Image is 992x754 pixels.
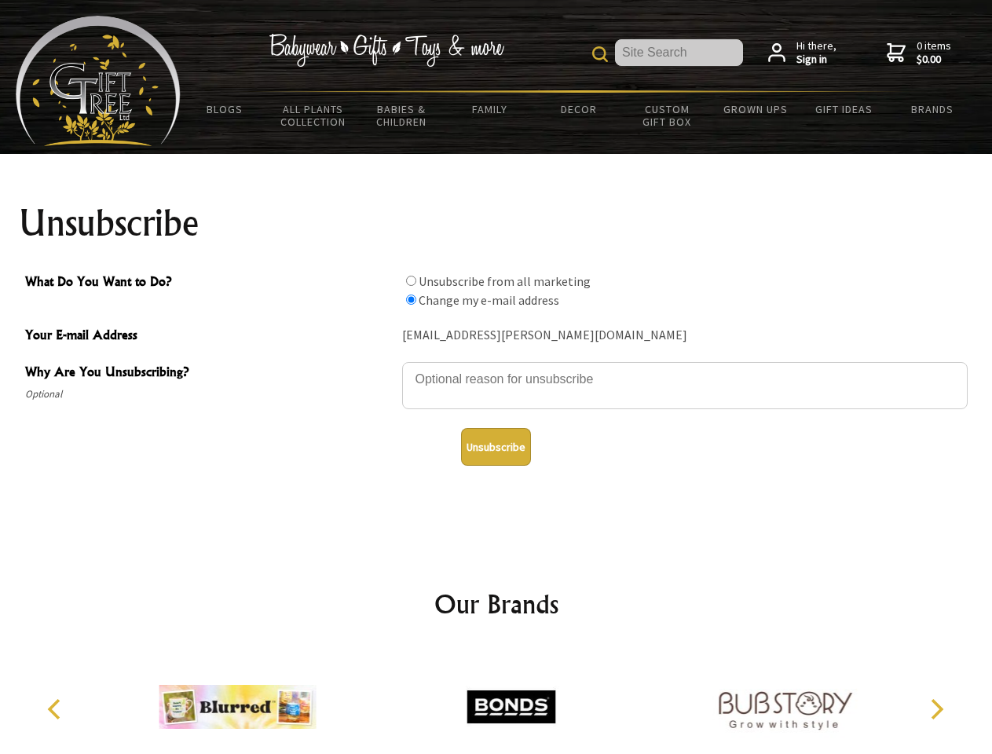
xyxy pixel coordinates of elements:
[800,93,888,126] a: Gift Ideas
[919,692,954,727] button: Next
[419,273,591,289] label: Unsubscribe from all marketing
[269,34,504,67] img: Babywear - Gifts - Toys & more
[768,39,836,67] a: Hi there,Sign in
[25,325,394,348] span: Your E-mail Address
[592,46,608,62] img: product search
[402,362,968,409] textarea: Why Are You Unsubscribing?
[16,16,181,146] img: Babyware - Gifts - Toys and more...
[31,585,961,623] h2: Our Brands
[796,53,836,67] strong: Sign in
[25,385,394,404] span: Optional
[19,204,974,242] h1: Unsubscribe
[534,93,623,126] a: Decor
[917,38,951,67] span: 0 items
[623,93,712,138] a: Custom Gift Box
[357,93,446,138] a: Babies & Children
[461,428,531,466] button: Unsubscribe
[25,272,394,295] span: What Do You Want to Do?
[615,39,743,66] input: Site Search
[888,93,977,126] a: Brands
[269,93,358,138] a: All Plants Collection
[419,292,559,308] label: Change my e-mail address
[39,692,74,727] button: Previous
[406,276,416,286] input: What Do You Want to Do?
[446,93,535,126] a: Family
[406,295,416,305] input: What Do You Want to Do?
[181,93,269,126] a: BLOGS
[25,362,394,385] span: Why Are You Unsubscribing?
[796,39,836,67] span: Hi there,
[887,39,951,67] a: 0 items$0.00
[711,93,800,126] a: Grown Ups
[917,53,951,67] strong: $0.00
[402,324,968,348] div: [EMAIL_ADDRESS][PERSON_NAME][DOMAIN_NAME]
